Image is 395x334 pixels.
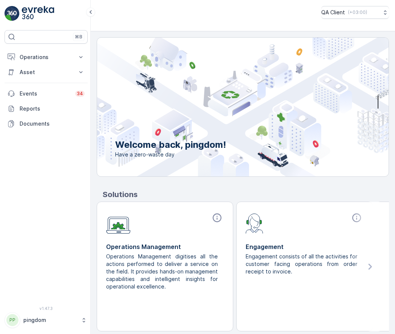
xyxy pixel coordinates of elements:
p: QA Client [321,9,345,16]
p: ( +03:00 ) [348,9,367,15]
a: Events34 [5,86,88,101]
button: Operations [5,50,88,65]
img: city illustration [63,38,389,176]
span: Have a zero-waste day [115,151,226,158]
span: v 1.47.3 [5,306,88,311]
div: PP [6,314,18,326]
p: Asset [20,68,73,76]
p: Solutions [103,189,389,200]
p: 34 [77,91,83,97]
button: PPpingdom [5,312,88,328]
p: Engagement consists of all the activities for customer facing operations from order receipt to in... [246,253,357,275]
p: Reports [20,105,85,112]
p: Documents [20,120,85,128]
p: Welcome back, pingdom! [115,139,226,151]
img: logo_light-DOdMpM7g.png [22,6,54,21]
a: Reports [5,101,88,116]
p: Operations [20,53,73,61]
img: module-icon [246,213,263,234]
button: QA Client(+03:00) [321,6,389,19]
button: Asset [5,65,88,80]
p: Engagement [246,242,363,251]
p: ⌘B [75,34,82,40]
p: pingdom [23,316,77,324]
a: Documents [5,116,88,131]
p: Operations Management [106,242,224,251]
img: module-icon [106,213,131,234]
p: Events [20,90,71,97]
p: Operations Management digitises all the actions performed to deliver a service on the field. It p... [106,253,218,290]
img: logo [5,6,20,21]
